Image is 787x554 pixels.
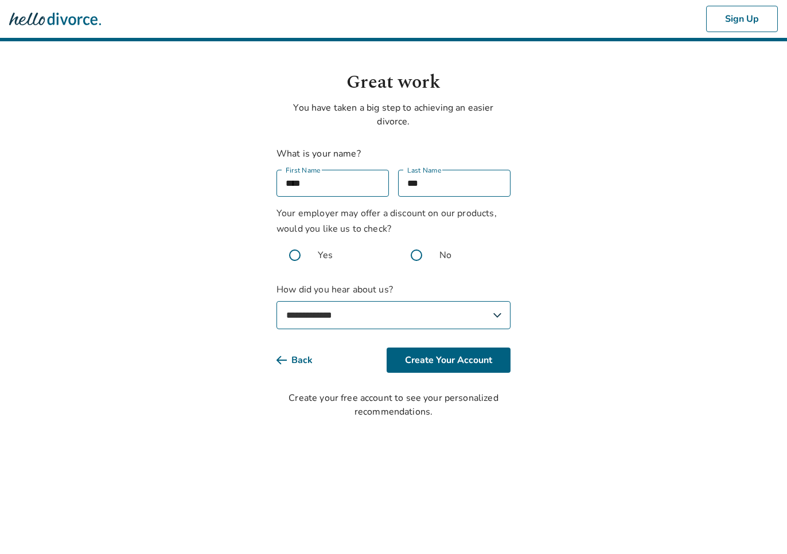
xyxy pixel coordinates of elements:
button: Sign Up [706,6,778,32]
div: Create your free account to see your personalized recommendations. [276,391,511,419]
select: How did you hear about us? [276,301,511,329]
label: What is your name? [276,147,361,160]
button: Back [276,348,331,373]
p: You have taken a big step to achieving an easier divorce. [276,101,511,128]
iframe: Chat Widget [730,499,787,554]
span: No [439,248,451,262]
img: Hello Divorce Logo [9,7,101,30]
button: Create Your Account [387,348,511,373]
span: Your employer may offer a discount on our products, would you like us to check? [276,207,497,235]
label: Last Name [407,165,442,176]
label: First Name [286,165,321,176]
h1: Great work [276,69,511,96]
label: How did you hear about us? [276,283,511,329]
span: Yes [318,248,333,262]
